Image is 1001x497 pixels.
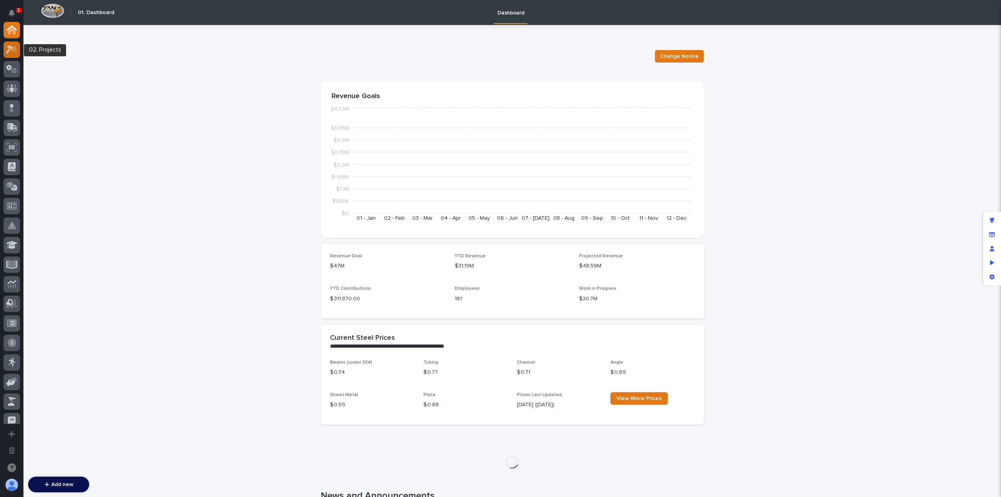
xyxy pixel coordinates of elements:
p: $ 0.59 [330,401,414,409]
span: Pylon [78,27,95,33]
text: 06 - Jun [497,215,518,221]
tspan: $0 [342,211,349,216]
text: 09 - Sep [581,215,603,221]
span: Plate [423,393,436,397]
p: $ 0.69 [610,368,694,377]
div: Notifications1 [10,9,20,22]
span: Employees [455,286,480,291]
text: 01 - Jan [357,215,376,221]
p: $48.59M [579,262,694,270]
p: Revenue Goals [332,92,693,101]
span: Beams (under 55#) [330,360,372,365]
button: Add a new app... [4,426,20,442]
text: 10 - Oct [611,215,630,221]
span: Angle [610,360,623,365]
span: Channel [517,360,535,365]
button: Open support chat [4,459,20,476]
img: Workspace Logo [41,4,64,18]
p: $31.19M [455,262,570,270]
text: 03 - Mar [412,215,433,221]
span: View More Prices [617,396,662,401]
p: $ 0.71 [517,368,601,377]
tspan: $2.75M [331,150,349,155]
span: Revenue Goal [330,254,362,258]
button: Notifications [4,5,20,21]
tspan: $1.65M [331,174,349,179]
tspan: $550K [332,198,349,204]
tspan: $3.85M [330,126,349,131]
h2: 01. Dashboard [78,9,114,16]
button: users-avatar [4,477,20,493]
button: Change Notice [655,50,704,63]
span: YTD Revenue [455,254,486,258]
button: Open workspace settings [4,442,20,459]
tspan: $4.77M [330,106,349,112]
text: 12 - Dec [667,215,687,221]
span: Tubing [423,360,438,365]
p: $ 0.77 [423,368,508,377]
div: Preview as [985,256,999,270]
h2: Current Steel Prices [330,334,395,343]
button: Add new [28,477,89,492]
span: Change Notice [660,52,699,60]
p: $ 0.74 [330,368,414,377]
p: $20.7M [579,295,694,303]
p: $ 0.68 [423,401,508,409]
span: YTD Contributions [330,286,371,291]
p: [DATE] ([DATE]) [517,401,601,409]
p: $ 311,870.00 [330,295,445,303]
div: Manage fields and data [985,228,999,242]
tspan: $3.3M [334,138,349,143]
a: Powered byPylon [55,27,95,33]
div: App settings [985,270,999,284]
p: 1 [17,7,20,13]
span: Work in Progress [579,286,617,291]
span: Prices Last Updated [517,393,562,397]
div: Edit layout [985,214,999,228]
text: 05 - May [468,215,490,221]
text: 02 - Feb [384,215,405,221]
a: View More Prices [610,392,668,405]
text: 08 - Aug [553,215,574,221]
tspan: $2.2M [334,162,349,167]
text: 04 - Apr [441,215,461,221]
p: 181 [455,295,570,303]
p: $47M [330,262,445,270]
text: 11 - Nov [639,215,658,221]
text: 07 - [DATE] [522,215,549,221]
span: Sheet Metal [330,393,358,397]
span: Projected Revenue [579,254,623,258]
tspan: $1.1M [336,186,349,192]
div: Manage users [985,242,999,256]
